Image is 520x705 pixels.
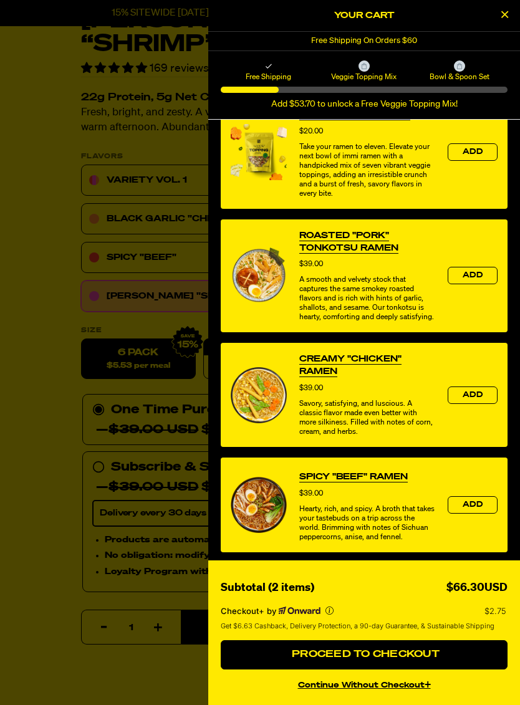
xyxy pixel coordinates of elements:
button: Proceed to Checkout [221,640,508,670]
button: Add the product, Roasted "Pork" Tonkotsu Ramen to Cart [448,267,498,284]
button: Close Cart [495,6,514,25]
button: Add the product, Veggie Topping Mix to Cart [448,143,498,161]
div: Add $53.70 to unlock a Free Veggie Topping Mix! [221,99,508,110]
div: A smooth and velvety stock that captures the same smokey roasted flavors and is rich with hints o... [299,276,435,322]
span: Add [463,272,483,279]
img: View Roasted "Pork" Tonkotsu Ramen [231,247,287,304]
a: View Roasted "Pork" Tonkotsu Ramen [299,229,435,254]
img: View Spicy "Beef" Ramen [231,477,287,533]
a: Powered by Onward [279,607,320,615]
button: continue without Checkout+ [221,674,508,693]
div: Savory, satisfying, and luscious. A classic flavor made even better with more silkiness. Filled w... [299,400,435,437]
span: by [267,606,276,616]
span: $39.00 [299,490,323,497]
span: Add [463,501,483,509]
button: Add the product, Creamy "Chicken" Ramen to Cart [448,386,498,404]
span: Checkout+ [221,606,264,616]
span: $39.00 [299,385,323,392]
div: $66.30USD [446,579,508,597]
span: $20.00 [299,128,323,135]
p: $2.75 [484,606,508,616]
span: Proceed to Checkout [289,650,440,659]
span: Veggie Topping Mix [318,72,410,82]
span: Add [463,391,483,399]
section: Checkout+ [221,597,508,640]
a: View Creamy "Chicken" Ramen [299,353,435,378]
button: Add the product, Spicy "Beef" Ramen to Cart [448,496,498,514]
span: Free Shipping [223,72,314,82]
a: View Spicy "Beef" Ramen [299,471,408,483]
div: 1 of 1 [208,32,520,50]
div: product [221,457,508,552]
span: Add [463,148,483,156]
div: Hearty, rich, and spicy. A broth that takes your tastebuds on a trip across the world. Brimming w... [299,505,435,542]
span: Bowl & Spoon Set [414,72,506,82]
button: More info [325,607,334,615]
div: product [221,342,508,447]
img: View Creamy "Chicken" Ramen [231,367,287,423]
span: Subtotal (2 items) [221,582,314,593]
img: View Veggie Topping Mix [231,124,287,180]
span: $39.00 [299,261,323,268]
div: Take your ramen to eleven. Elevate your next bowl of immi ramen with a handpicked mix of seven vi... [299,143,435,199]
span: Get $6.63 Cashback, Delivery Protection, a 90-day Guarantee, & Sustainable Shipping [221,621,494,631]
div: product [221,219,508,333]
div: product [221,95,508,209]
h2: Your Cart [221,6,508,25]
